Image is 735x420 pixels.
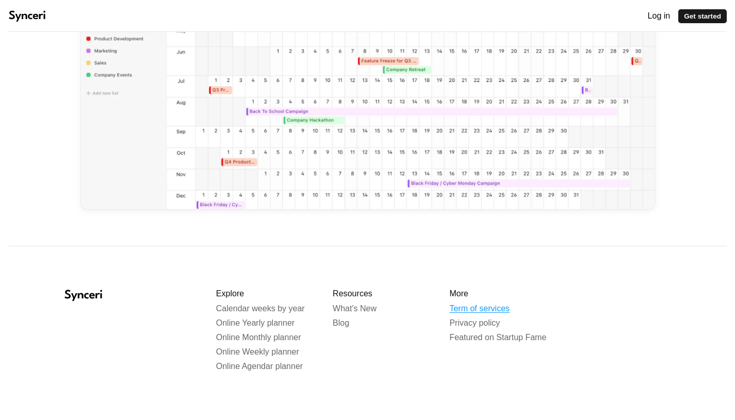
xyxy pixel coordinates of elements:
a: Online Monthly planner [216,333,301,342]
p: Resources [333,288,437,300]
a: Privacy policy [449,318,500,327]
a: Blog [333,318,349,327]
p: Explore [216,288,320,300]
a: What's New [333,304,377,313]
a: Online Weekly planner [216,347,299,356]
a: Term of services [449,304,510,313]
a: Calendar weeks by year [216,304,305,313]
a: Get started [678,9,727,23]
a: Online Yearly planner [216,318,295,327]
a: Log in [645,8,674,24]
a: Online Agendar planner [216,362,303,371]
a: Featured on Startup Fame [449,333,546,342]
p: More [449,288,553,300]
